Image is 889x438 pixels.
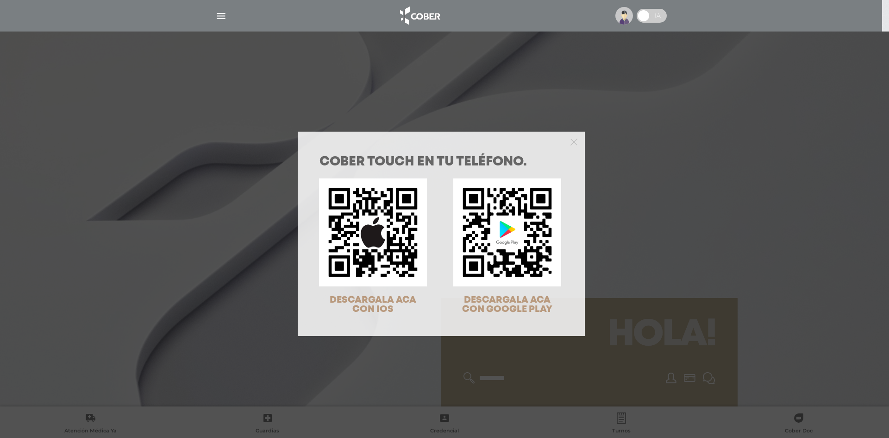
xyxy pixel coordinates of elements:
img: qr-code [453,178,561,286]
span: DESCARGALA ACA CON IOS [330,296,416,314]
button: Close [570,137,577,146]
h1: COBER TOUCH en tu teléfono. [319,156,563,169]
span: DESCARGALA ACA CON GOOGLE PLAY [462,296,552,314]
img: qr-code [319,178,427,286]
